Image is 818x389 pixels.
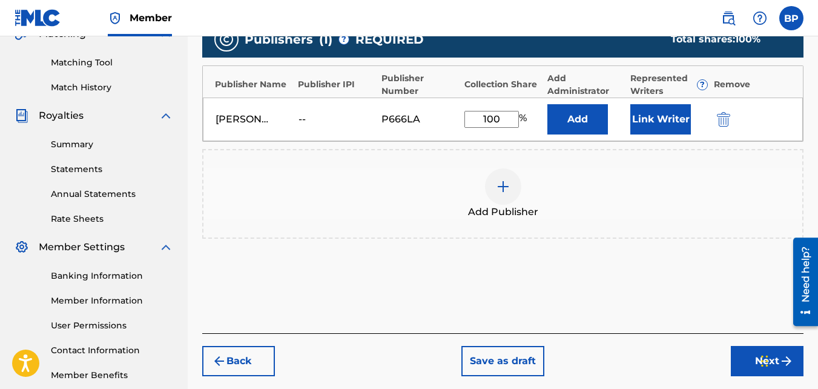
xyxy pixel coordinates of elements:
span: Publishers [245,30,313,48]
button: Back [202,346,275,376]
a: User Permissions [51,319,173,332]
span: ( 1 ) [319,30,332,48]
span: Royalties [39,108,84,123]
img: expand [159,108,173,123]
img: 12a2ab48e56ec057fbd8.svg [717,112,730,127]
div: Publisher Number [381,72,458,98]
a: Banking Information [51,270,173,282]
div: Publisher Name [215,78,292,91]
span: ? [698,80,707,90]
button: Next [731,346,803,376]
button: Add [547,104,608,135]
img: Top Rightsholder [108,11,122,25]
img: MLC Logo [15,9,61,27]
span: ? [339,35,349,44]
div: User Menu [779,6,803,30]
div: Drag [761,343,768,379]
img: publishers [219,32,234,47]
a: Rate Sheets [51,213,173,225]
span: REQUIRED [355,30,424,48]
a: Member Benefits [51,369,173,382]
div: Collection Share [464,78,541,91]
iframe: Resource Center [784,233,818,330]
img: Member Settings [15,240,29,254]
a: Contact Information [51,344,173,357]
div: Total shares: [671,32,779,47]
button: Save as draft [461,346,544,376]
button: Link Writer [630,104,691,135]
a: Member Information [51,294,173,307]
a: Summary [51,138,173,151]
img: Royalties [15,108,29,123]
img: 7ee5dd4eb1f8a8e3ef2f.svg [212,354,226,368]
span: 100 % [735,33,760,45]
img: expand [159,240,173,254]
div: Publisher IPI [298,78,375,91]
span: Add Publisher [468,205,538,219]
a: Matching Tool [51,56,173,69]
div: Represented Writers [630,72,707,98]
a: Statements [51,163,173,176]
div: Add Administrator [547,72,624,98]
img: help [753,11,767,25]
span: % [519,111,530,128]
div: Help [748,6,772,30]
a: Match History [51,81,173,94]
span: Member [130,11,172,25]
div: Remove [714,78,791,91]
a: Annual Statements [51,188,173,201]
span: Member Settings [39,240,125,254]
a: Public Search [716,6,740,30]
img: add [496,179,510,194]
iframe: Chat Widget [757,331,818,389]
img: search [721,11,736,25]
